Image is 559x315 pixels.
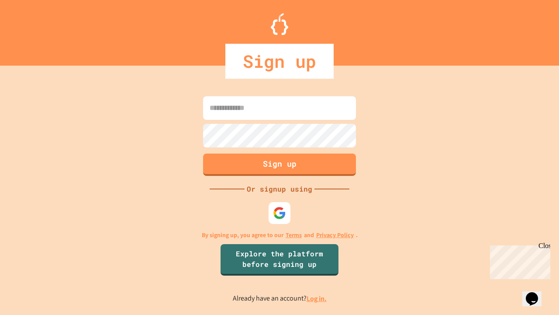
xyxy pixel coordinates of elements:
[271,13,288,35] img: Logo.svg
[522,280,550,306] iframe: chat widget
[273,206,286,220] img: google-icon.svg
[202,231,358,240] p: By signing up, you agree to our and .
[307,294,327,303] a: Log in.
[487,242,550,279] iframe: chat widget
[225,44,334,79] div: Sign up
[221,244,338,276] a: Explore the platform before signing up
[233,293,327,304] p: Already have an account?
[316,231,354,240] a: Privacy Policy
[203,154,356,176] button: Sign up
[3,3,60,56] div: Chat with us now!Close
[245,184,314,194] div: Or signup using
[286,231,302,240] a: Terms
